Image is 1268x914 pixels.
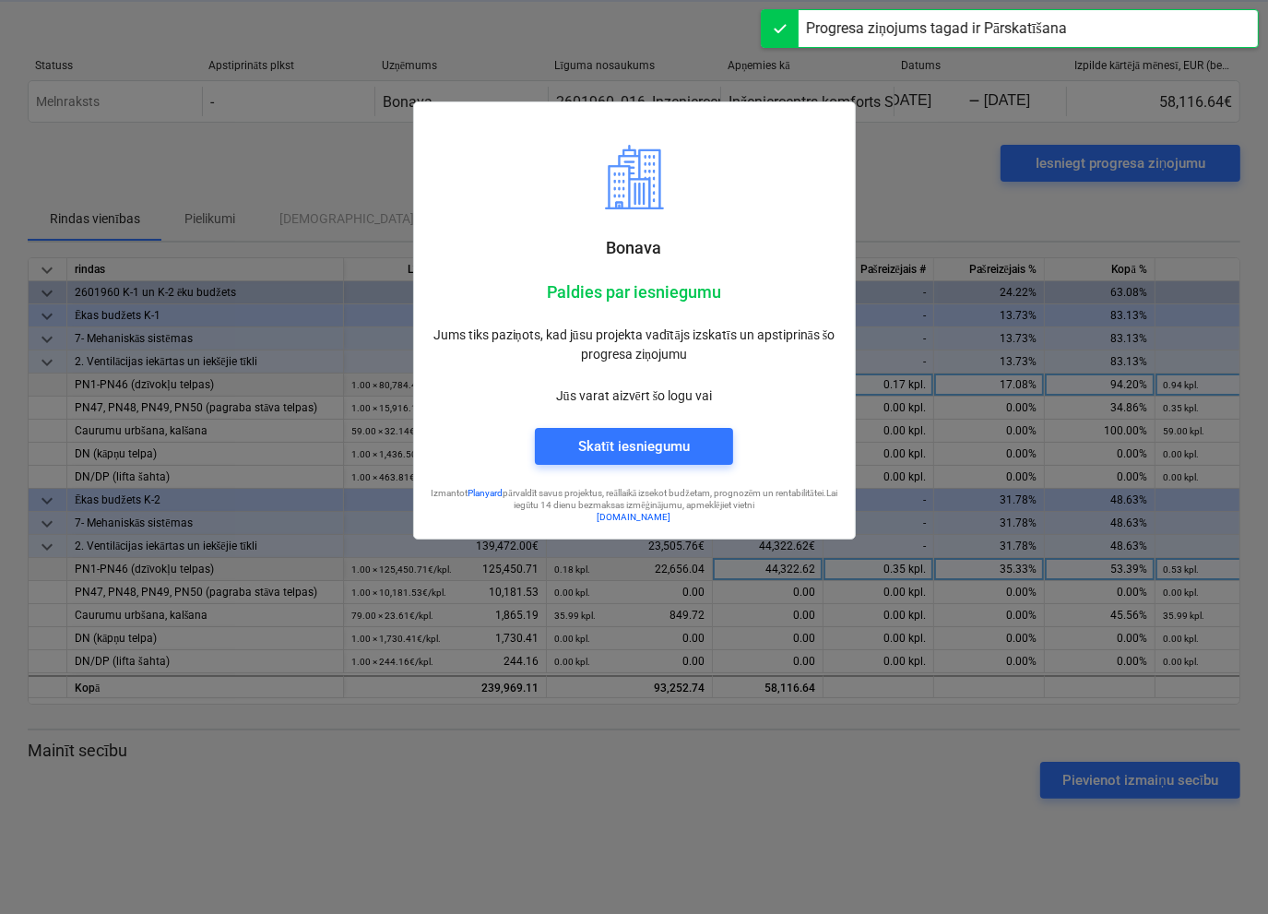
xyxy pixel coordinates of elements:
[429,487,840,512] p: Izmantot pārvaldīt savus projektus, reāllaikā izsekot budžetam, prognozēm un rentabilitātei. Lai ...
[429,326,840,364] p: Jums tiks paziņots, kad jūsu projekta vadītājs izskatīs un apstiprinās šo progresa ziņojumu
[429,237,840,259] p: Bonava
[535,428,733,465] button: Skatīt iesniegumu
[578,434,690,458] div: Skatīt iesniegumu
[598,512,671,522] a: [DOMAIN_NAME]
[429,386,840,406] p: Jūs varat aizvērt šo logu vai
[806,18,1067,40] div: Progresa ziņojums tagad ir Pārskatīšana
[429,281,840,303] p: Paldies par iesniegumu
[468,488,503,498] a: Planyard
